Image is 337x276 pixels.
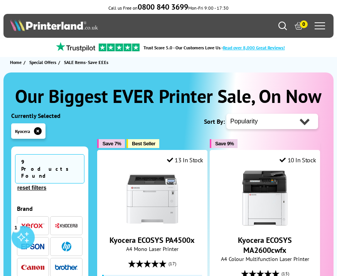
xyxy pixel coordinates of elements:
[123,170,181,227] img: Kyocera ECOSYS PA4500x
[29,58,56,66] span: Special Offers
[123,221,181,229] a: Kyocera ECOSYS PA4500x
[223,45,285,50] span: Read over 8,000 Great Reviews!
[204,118,225,125] span: Sort By:
[15,154,84,183] span: 9 Products Found
[10,58,24,66] a: Home
[126,139,159,148] button: Best Seller
[52,241,80,252] button: HP
[280,156,316,164] div: 10 In Stock
[110,235,195,245] a: Kyocera ECOSYS PA4500x
[214,255,316,263] span: A4 Colour Multifunction Laser Printer
[138,5,188,11] a: 0800 840 3699
[138,2,188,12] b: 0800 840 3699
[55,264,78,270] img: Brother
[238,235,292,255] a: Kyocera ECOSYS MA2600cwfx
[21,223,44,229] img: Xerox
[143,45,285,50] a: Trust Score 5.0 - Our Customers Love Us -Read over 8,000 Great Reviews!
[15,184,49,191] button: reset filters
[21,265,44,270] img: Canon
[15,128,30,134] span: Kyocera
[52,42,99,52] img: trustpilot rating
[295,22,303,30] a: 0
[19,262,47,273] button: Canon
[10,19,98,31] img: Printerland Logo
[103,141,121,146] span: Save 7%
[236,170,294,227] img: Kyocera ECOSYS MA2600cwfx
[236,221,294,229] a: Kyocera ECOSYS MA2600cwfx
[29,58,58,66] a: Special Offers
[300,20,308,28] span: 0
[278,22,287,30] a: Search
[168,256,176,271] span: (17)
[62,242,71,251] img: HP
[132,141,155,146] span: Best Seller
[215,141,234,146] span: Save 9%
[19,220,47,231] button: Xerox
[12,223,20,232] div: 1
[52,220,80,231] button: Kyocera
[52,262,80,273] button: Brother
[210,139,238,148] button: Save 9%
[64,59,108,65] span: SALE Items- Save £££s
[97,139,125,148] button: Save 7%
[101,245,203,252] span: A4 Mono Laser Printer
[11,84,326,108] h1: Our Biggest EVER Printer Sale, On Now
[11,112,88,119] div: Currently Selected
[99,44,140,51] img: trustpilot rating
[167,156,203,164] div: 13 In Stock
[10,19,168,33] a: Printerland Logo
[55,223,78,229] img: Kyocera
[17,205,83,212] div: Brand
